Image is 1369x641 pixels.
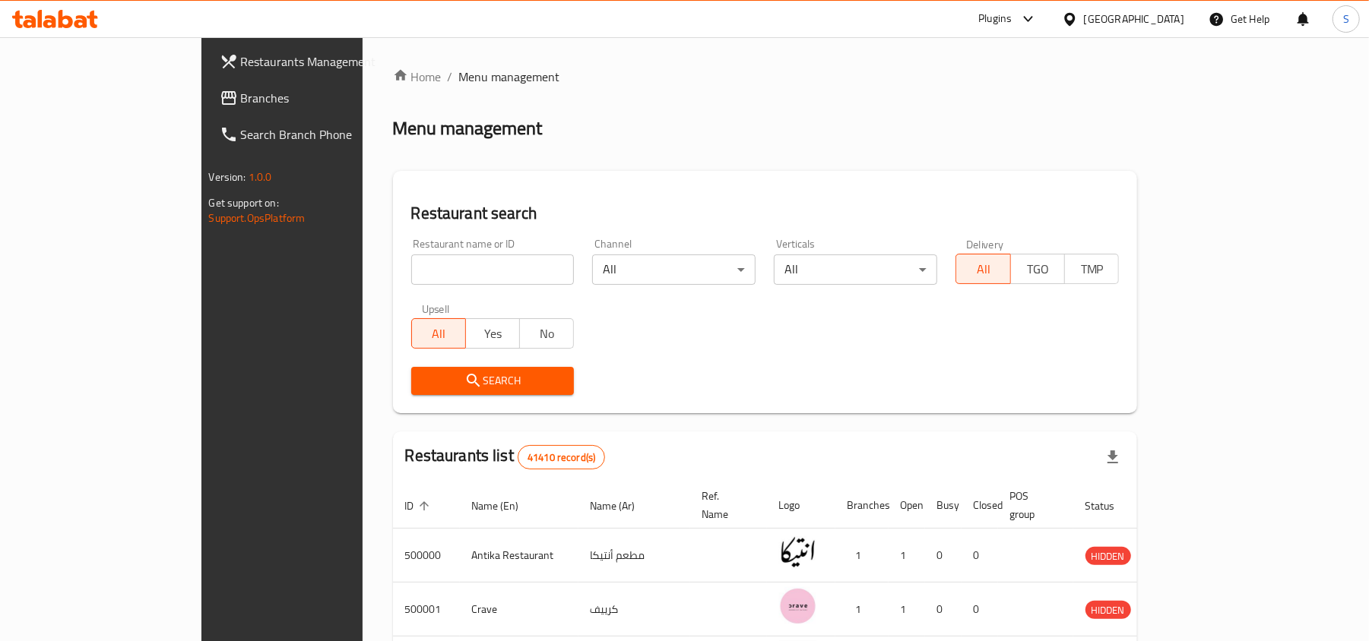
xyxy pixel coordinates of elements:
span: Search Branch Phone [241,125,418,144]
div: All [774,254,937,285]
li: / [448,68,453,86]
span: Search [423,371,562,390]
div: Export file [1095,439,1131,475]
nav: breadcrumb [393,68,1138,86]
td: Antika Restaurant [460,529,578,583]
button: TGO [1010,254,1065,284]
span: Ref. Name [702,487,749,523]
th: Closed [962,482,998,529]
td: 1 [835,583,889,636]
a: Restaurants Management [208,43,430,80]
h2: Restaurants list [405,444,606,469]
label: Delivery [966,238,1004,249]
span: Name (En) [472,497,539,515]
button: All [955,254,1010,284]
span: S [1343,11,1349,27]
span: No [526,323,568,345]
span: All [418,323,460,345]
div: Total records count [518,445,605,469]
span: Version: [209,167,246,187]
span: Restaurants Management [241,52,418,71]
th: Logo [767,482,835,529]
td: 1 [889,529,925,583]
span: 1.0.0 [249,167,272,187]
div: HIDDEN [1085,601,1131,619]
span: TMP [1071,258,1113,280]
a: Branches [208,80,430,116]
td: 0 [925,583,962,636]
div: HIDDEN [1085,547,1131,565]
img: Antika Restaurant [779,533,817,571]
button: Yes [465,318,520,349]
span: Get support on: [209,193,279,213]
th: Branches [835,482,889,529]
div: All [592,254,756,285]
span: 41410 record(s) [518,450,604,465]
span: HIDDEN [1085,548,1131,565]
span: Status [1085,497,1135,515]
span: Yes [472,323,514,345]
span: Branches [241,89,418,107]
h2: Restaurant search [411,202,1120,225]
button: Search [411,367,575,395]
button: No [519,318,574,349]
button: All [411,318,466,349]
td: 0 [962,583,998,636]
span: TGO [1017,258,1059,280]
span: ID [405,497,434,515]
img: Crave [779,587,817,625]
a: Search Branch Phone [208,116,430,153]
td: 0 [925,529,962,583]
td: مطعم أنتيكا [578,529,690,583]
th: Busy [925,482,962,529]
td: كرييف [578,583,690,636]
td: 0 [962,529,998,583]
div: Plugins [978,10,1012,28]
div: [GEOGRAPHIC_DATA] [1084,11,1184,27]
span: HIDDEN [1085,602,1131,619]
span: Menu management [459,68,560,86]
span: Name (Ar) [591,497,655,515]
th: Open [889,482,925,529]
input: Search for restaurant name or ID.. [411,254,575,285]
td: 1 [889,583,925,636]
span: All [962,258,1004,280]
a: Support.OpsPlatform [209,208,306,228]
span: POS group [1010,487,1055,523]
td: Crave [460,583,578,636]
label: Upsell [422,303,450,314]
button: TMP [1064,254,1119,284]
h2: Menu management [393,116,543,141]
td: 1 [835,529,889,583]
